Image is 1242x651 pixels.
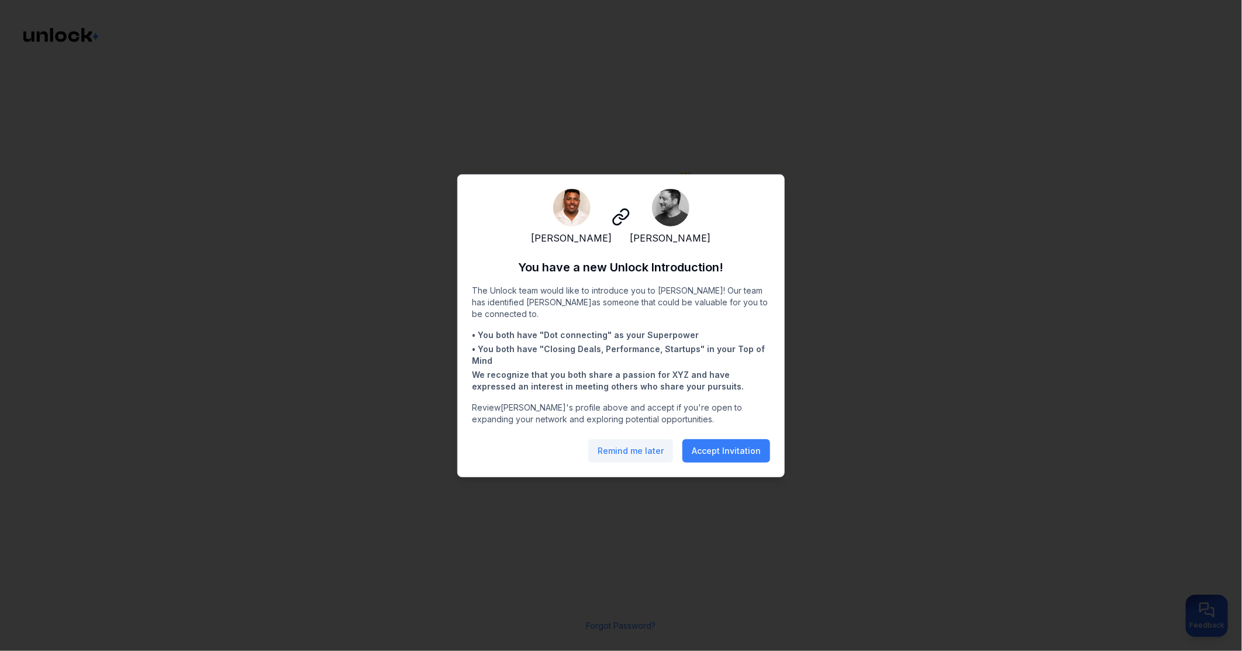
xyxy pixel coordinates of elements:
[652,189,689,226] img: Headshot.jpg
[472,402,770,425] p: Review [PERSON_NAME] 's profile above and accept if you're open to expanding your network and exp...
[472,329,770,341] li: • You both have " Dot connecting " as your Superpower
[682,439,770,463] button: Accept Invitation
[472,343,770,367] li: • You both have " Closing Deals, Performance, Startups " in your Top of Mind
[472,259,770,275] h2: You have a new Unlock Introduction!
[532,231,612,245] span: [PERSON_NAME]
[472,369,770,392] li: We recognize that you both share a passion for XYZ and have expressed an interest in meeting othe...
[472,285,770,320] p: The Unlock team would like to introduce you to [PERSON_NAME] ! Our team has identified [PERSON_NA...
[553,189,591,226] img: 926A1835.jpg
[630,231,711,245] span: [PERSON_NAME]
[588,439,673,463] button: Remind me later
